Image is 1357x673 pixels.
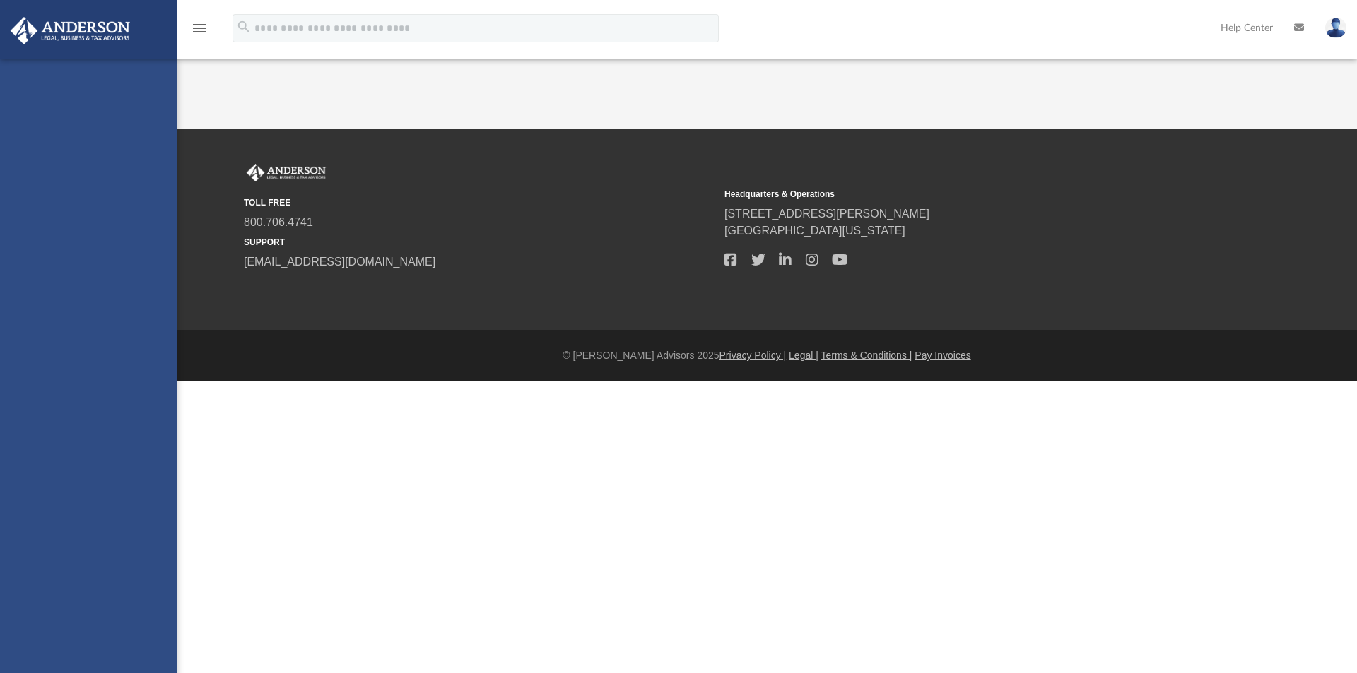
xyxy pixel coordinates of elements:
i: search [236,19,252,35]
a: [EMAIL_ADDRESS][DOMAIN_NAME] [244,256,435,268]
a: Pay Invoices [915,350,970,361]
a: menu [191,27,208,37]
img: Anderson Advisors Platinum Portal [244,164,329,182]
img: User Pic [1325,18,1346,38]
a: Terms & Conditions | [821,350,912,361]
a: [GEOGRAPHIC_DATA][US_STATE] [724,225,905,237]
i: menu [191,20,208,37]
small: SUPPORT [244,236,715,249]
div: © [PERSON_NAME] Advisors 2025 [177,348,1357,363]
a: Legal | [789,350,818,361]
small: TOLL FREE [244,196,715,209]
a: [STREET_ADDRESS][PERSON_NAME] [724,208,929,220]
img: Anderson Advisors Platinum Portal [6,17,134,44]
a: Privacy Policy | [719,350,787,361]
small: Headquarters & Operations [724,188,1195,201]
a: 800.706.4741 [244,216,313,228]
